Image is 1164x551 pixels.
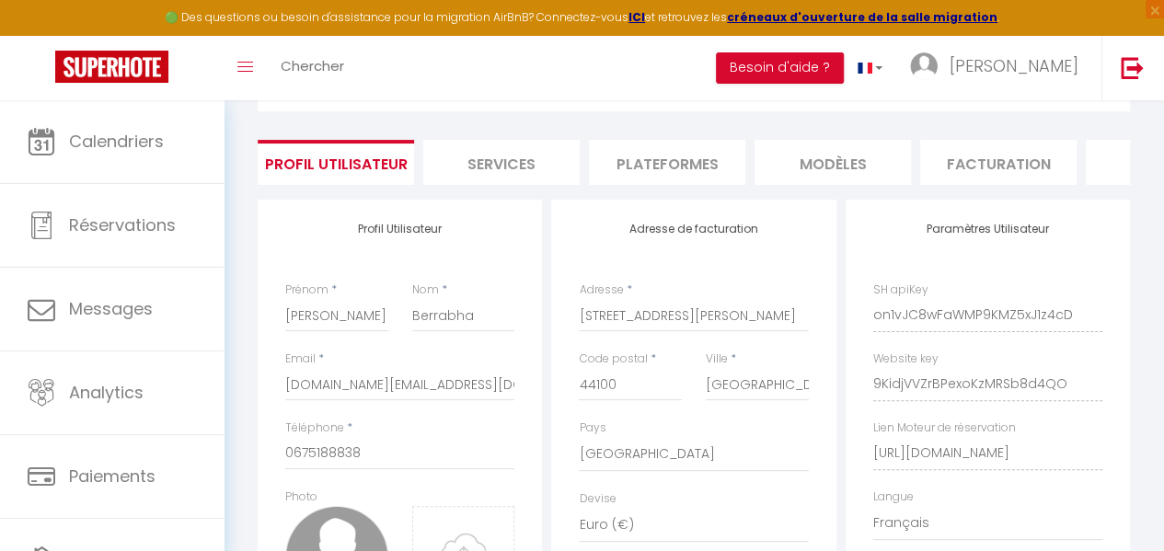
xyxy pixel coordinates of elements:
label: Code postal [579,350,647,368]
label: Nom [412,281,439,299]
label: SH apiKey [873,281,928,299]
li: Profil Utilisateur [258,140,414,185]
h4: Adresse de facturation [579,223,808,235]
label: Website key [873,350,939,368]
li: Facturation [920,140,1077,185]
img: Super Booking [55,51,168,83]
label: Téléphone [285,419,344,437]
a: ... [PERSON_NAME] [896,36,1101,100]
label: Devise [579,490,616,508]
a: Chercher [267,36,358,100]
h4: Paramètres Utilisateur [873,223,1102,235]
label: Email [285,350,316,368]
span: Messages [69,297,153,320]
h4: Profil Utilisateur [285,223,514,235]
label: Adresse [579,281,623,299]
img: logout [1121,56,1144,79]
li: Services [423,140,580,185]
span: Paiements [69,465,156,488]
span: Analytics [69,381,144,404]
img: ... [910,52,938,80]
span: Réservations [69,213,176,236]
a: ICI [628,9,645,25]
span: [PERSON_NAME] [950,54,1078,77]
label: Pays [579,419,605,437]
a: créneaux d'ouverture de la salle migration [727,9,997,25]
span: Chercher [281,56,344,75]
label: Lien Moteur de réservation [873,419,1016,437]
li: MODÈLES [755,140,911,185]
button: Besoin d'aide ? [716,52,844,84]
span: Calendriers [69,130,164,153]
label: Prénom [285,281,328,299]
label: Langue [873,488,914,506]
li: Plateformes [589,140,745,185]
label: Photo [285,488,317,506]
label: Ville [706,350,728,368]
